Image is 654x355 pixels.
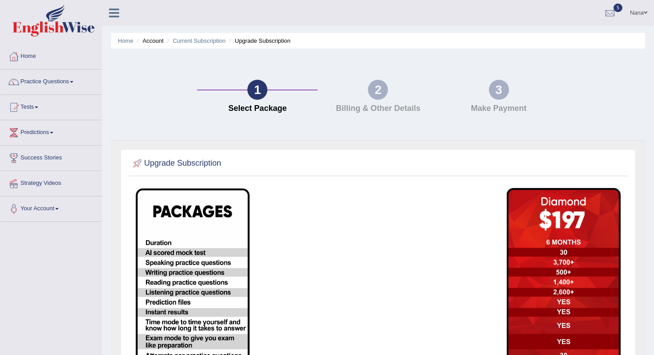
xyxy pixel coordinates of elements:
[227,37,291,45] li: Upgrade Subscription
[368,80,388,100] div: 2
[0,146,102,168] a: Success Stories
[614,4,622,12] span: 5
[0,44,102,66] a: Home
[0,196,102,219] a: Your Account
[443,104,555,113] h4: Make Payment
[247,80,267,100] div: 1
[135,37,163,45] li: Account
[131,157,221,170] h2: Upgrade Subscription
[489,80,509,100] div: 3
[0,69,102,92] a: Practice Questions
[322,104,434,113] h4: Billing & Other Details
[118,37,133,44] a: Home
[0,95,102,117] a: Tests
[202,104,313,113] h4: Select Package
[0,120,102,143] a: Predictions
[173,37,226,44] a: Current Subscription
[0,171,102,193] a: Strategy Videos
